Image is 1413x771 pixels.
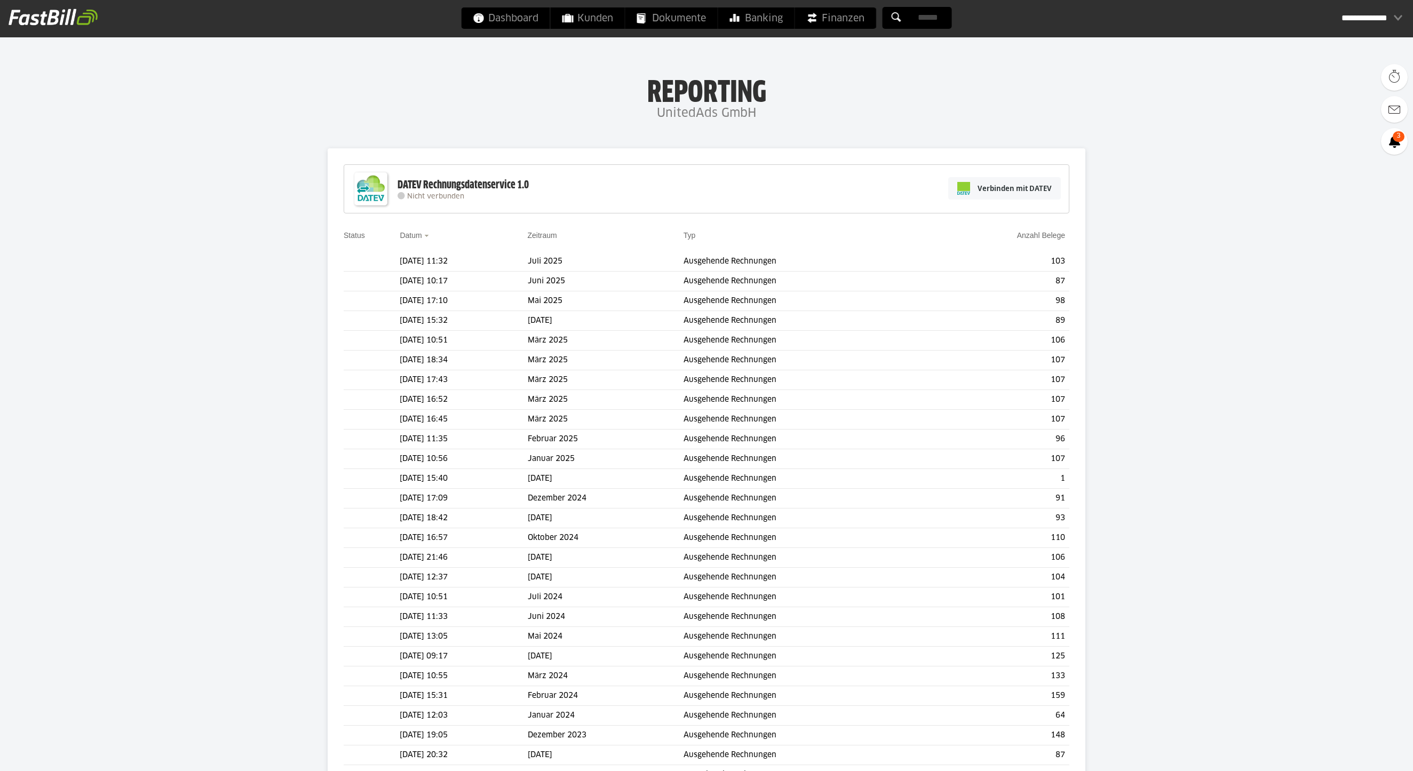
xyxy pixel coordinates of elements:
[528,726,684,745] td: Dezember 2023
[930,568,1069,587] td: 104
[400,528,527,548] td: [DATE] 16:57
[400,272,527,291] td: [DATE] 10:17
[107,75,1306,103] h1: Reporting
[400,647,527,666] td: [DATE] 09:17
[400,410,527,430] td: [DATE] 16:45
[400,489,527,508] td: [DATE] 17:09
[400,351,527,370] td: [DATE] 18:34
[528,587,684,607] td: Juli 2024
[930,587,1069,607] td: 101
[930,370,1069,390] td: 107
[407,193,464,200] span: Nicht verbunden
[528,568,684,587] td: [DATE]
[528,686,684,706] td: Februar 2024
[400,508,527,528] td: [DATE] 18:42
[930,469,1069,489] td: 1
[462,7,550,29] a: Dashboard
[930,331,1069,351] td: 106
[400,311,527,331] td: [DATE] 15:32
[684,745,930,765] td: Ausgehende Rechnungen
[684,686,930,706] td: Ausgehende Rechnungen
[528,647,684,666] td: [DATE]
[684,449,930,469] td: Ausgehende Rechnungen
[684,430,930,449] td: Ausgehende Rechnungen
[930,745,1069,765] td: 87
[528,607,684,627] td: Juni 2024
[684,666,930,686] td: Ausgehende Rechnungen
[528,390,684,410] td: März 2025
[400,706,527,726] td: [DATE] 12:03
[684,252,930,272] td: Ausgehende Rechnungen
[930,706,1069,726] td: 64
[684,647,930,666] td: Ausgehende Rechnungen
[930,607,1069,627] td: 108
[528,489,684,508] td: Dezember 2024
[684,351,930,370] td: Ausgehende Rechnungen
[398,178,529,192] div: DATEV Rechnungsdatenservice 1.0
[978,183,1052,194] span: Verbinden mit DATEV
[625,7,718,29] a: Dokumente
[684,311,930,331] td: Ausgehende Rechnungen
[684,272,930,291] td: Ausgehende Rechnungen
[795,7,876,29] a: Finanzen
[400,726,527,745] td: [DATE] 19:05
[400,231,422,240] a: Datum
[400,745,527,765] td: [DATE] 20:32
[400,291,527,311] td: [DATE] 17:10
[930,686,1069,706] td: 159
[684,390,930,410] td: Ausgehende Rechnungen
[930,528,1069,548] td: 110
[684,489,930,508] td: Ausgehende Rechnungen
[684,370,930,390] td: Ausgehende Rechnungen
[344,231,365,240] a: Status
[1393,131,1404,142] span: 3
[1381,128,1408,155] a: 3
[684,607,930,627] td: Ausgehende Rechnungen
[807,7,864,29] span: Finanzen
[930,311,1069,331] td: 89
[930,390,1069,410] td: 107
[528,272,684,291] td: Juni 2025
[400,548,527,568] td: [DATE] 21:46
[400,686,527,706] td: [DATE] 15:31
[400,568,527,587] td: [DATE] 12:37
[1331,739,1402,766] iframe: Öffnet ein Widget, in dem Sie weitere Informationen finden
[551,7,625,29] a: Kunden
[528,311,684,331] td: [DATE]
[930,449,1069,469] td: 107
[400,252,527,272] td: [DATE] 11:32
[424,235,431,237] img: sort_desc.gif
[684,706,930,726] td: Ausgehende Rechnungen
[957,182,970,195] img: pi-datev-logo-farbig-24.svg
[684,331,930,351] td: Ausgehende Rechnungen
[528,548,684,568] td: [DATE]
[930,666,1069,686] td: 133
[930,351,1069,370] td: 107
[400,331,527,351] td: [DATE] 10:51
[528,745,684,765] td: [DATE]
[684,528,930,548] td: Ausgehende Rechnungen
[400,627,527,647] td: [DATE] 13:05
[1017,231,1065,240] a: Anzahl Belege
[528,508,684,528] td: [DATE]
[930,508,1069,528] td: 93
[684,291,930,311] td: Ausgehende Rechnungen
[400,587,527,607] td: [DATE] 10:51
[400,607,527,627] td: [DATE] 11:33
[400,469,527,489] td: [DATE] 15:40
[684,508,930,528] td: Ausgehende Rechnungen
[528,706,684,726] td: Januar 2024
[930,548,1069,568] td: 106
[528,666,684,686] td: März 2024
[400,390,527,410] td: [DATE] 16:52
[528,469,684,489] td: [DATE]
[930,627,1069,647] td: 111
[930,726,1069,745] td: 148
[562,7,613,29] span: Kunden
[930,647,1069,666] td: 125
[350,168,392,210] img: DATEV-Datenservice Logo
[684,587,930,607] td: Ausgehende Rechnungen
[684,410,930,430] td: Ausgehende Rechnungen
[528,430,684,449] td: Februar 2025
[684,726,930,745] td: Ausgehende Rechnungen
